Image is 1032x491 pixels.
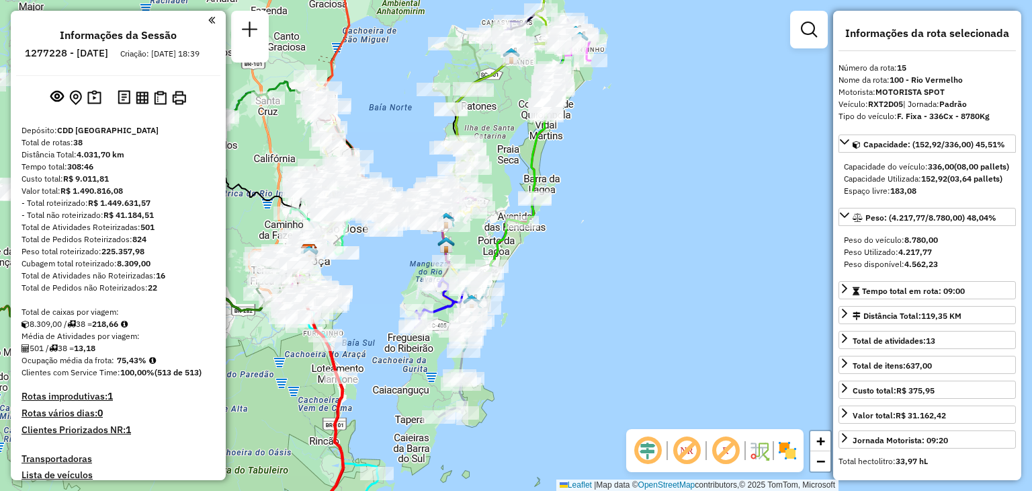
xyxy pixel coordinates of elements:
[947,174,1002,184] strong: (03,64 pallets)
[21,270,215,282] div: Total de Atividades não Roteirizadas:
[838,430,1016,449] a: Jornada Motorista: 09:20
[853,410,946,422] div: Valor total:
[132,234,146,244] strong: 824
[904,259,938,269] strong: 4.562,23
[21,197,215,209] div: - Total roteirizado:
[21,173,215,185] div: Custo total:
[838,110,1016,122] div: Tipo do veículo:
[503,47,520,65] img: FAD - Vargem Grande
[300,243,318,261] img: CDD Florianópolis
[838,27,1016,40] h4: Informações da rota selecionada
[844,173,1010,185] div: Capacidade Utilizada:
[904,235,938,245] strong: 8.780,00
[169,88,189,108] button: Imprimir Rotas
[594,480,596,490] span: |
[853,360,932,372] div: Total de itens:
[21,258,215,270] div: Cubagem total roteirizado:
[816,432,825,449] span: +
[844,246,1010,258] div: Peso Utilizado:
[921,311,961,321] span: 119,35 KM
[149,356,156,365] em: Média calculada utilizando a maior ocupação (%Peso ou %Cubagem) de cada rota da sessão. Rotas cro...
[865,213,996,223] span: Peso: (4.217,77/8.780,00) 48,04%
[21,355,114,365] span: Ocupação média da frota:
[844,258,1010,270] div: Peso disponível:
[862,286,965,296] span: Tempo total em rota: 09:00
[890,186,916,196] strong: 183,08
[21,318,215,330] div: 8.309,00 / 38 =
[49,344,58,352] i: Total de rotas
[67,320,76,328] i: Total de rotas
[74,343,95,353] strong: 13,18
[97,407,103,419] strong: 0
[88,198,150,208] strong: R$ 1.449.631,57
[838,406,1016,424] a: Valor total:R$ 31.162,42
[60,29,177,42] h4: Informações da Sessão
[151,88,169,108] button: Visualizar Romaneio
[21,149,215,161] div: Distância Total:
[140,222,155,232] strong: 501
[926,336,935,346] strong: 13
[236,16,263,46] a: Nova sessão e pesquisa
[437,212,455,229] img: Ilha Centro
[890,75,963,85] strong: 100 - Rio Vermelho
[21,408,215,419] h4: Rotas vários dias:
[638,480,695,490] a: OpenStreetMap
[107,390,113,402] strong: 1
[126,424,131,436] strong: 1
[148,282,157,293] strong: 22
[208,12,215,28] a: Clique aqui para minimizar o painel
[63,174,109,184] strong: R$ 9.011,81
[838,306,1016,324] a: Distância Total:119,35 KM
[101,246,144,256] strong: 225.357,98
[671,435,703,467] span: Exibir NR
[115,87,133,108] button: Logs desbloquear sessão
[897,111,990,121] strong: F. Fixa - 336Cx - 8780Kg
[133,88,151,106] button: Visualizar relatório de Roteirização
[777,440,798,461] img: Exibir/Ocultar setores
[21,469,215,481] h4: Lista de veículos
[838,155,1016,202] div: Capacidade: (152,92/336,00) 45,51%
[21,221,215,233] div: Total de Atividades Roteirizadas:
[838,455,1016,467] div: Total hectolitro:
[571,31,589,48] img: 2311 - Warecloud Vargem do Bom Jesus
[300,245,318,262] img: 712 UDC Full Palhoça
[156,270,165,280] strong: 16
[898,247,932,257] strong: 4.217,77
[60,186,123,196] strong: R$ 1.490.816,08
[844,161,1010,173] div: Capacidade do veículo:
[73,137,83,147] strong: 38
[92,319,118,329] strong: 218,66
[25,47,108,59] h6: 1277228 - [DATE]
[709,435,742,467] span: Exibir rótulo
[85,87,104,108] button: Painel de Sugestão
[21,245,215,258] div: Peso total roteirizado:
[844,235,938,245] span: Peso do veículo:
[21,282,215,294] div: Total de Pedidos não Roteirizados:
[810,431,830,451] a: Zoom in
[896,410,946,420] strong: R$ 31.162,42
[21,342,215,354] div: 501 / 38 =
[838,281,1016,299] a: Tempo total em rota: 09:00
[121,320,128,328] i: Meta Caixas/viagem: 172,72 Diferença: 45,94
[556,480,838,491] div: Map data © contributors,© 2025 TomTom, Microsoft
[838,381,1016,399] a: Custo total:R$ 375,95
[838,135,1016,153] a: Capacidade: (152,92/336,00) 45,51%
[928,161,954,172] strong: 336,00
[896,385,935,395] strong: R$ 375,95
[115,48,205,60] div: Criação: [DATE] 18:39
[103,210,154,220] strong: R$ 41.184,51
[21,161,215,173] div: Tempo total:
[155,367,202,377] strong: (513 de 513)
[632,435,664,467] span: Ocultar deslocamento
[838,74,1016,86] div: Nome da rota:
[21,233,215,245] div: Total de Pedidos Roteirizados:
[21,391,215,402] h4: Rotas improdutivas:
[838,86,1016,98] div: Motorista:
[838,62,1016,74] div: Número da rota:
[77,149,124,159] strong: 4.031,70 km
[748,440,770,461] img: Fluxo de ruas
[67,161,93,172] strong: 308:46
[120,367,155,377] strong: 100,00%
[437,236,455,254] img: FAD - Pirajubae
[21,306,215,318] div: Total de caixas por viagem:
